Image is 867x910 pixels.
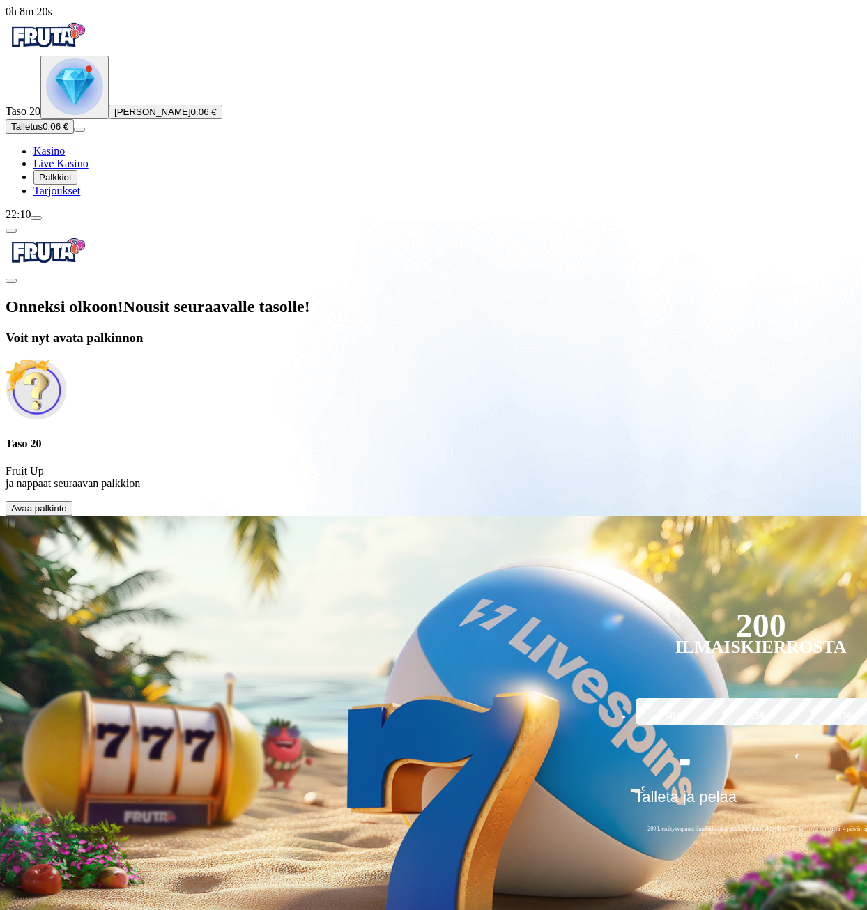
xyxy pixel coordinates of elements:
[33,185,80,196] a: gift-inverted iconTarjoukset
[720,696,802,737] label: 150 €
[6,6,52,17] span: user session time
[31,216,42,220] button: menu
[191,107,217,117] span: 0.06 €
[33,157,89,169] span: Live Kasino
[6,208,31,220] span: 22:10
[634,788,737,816] span: Talleta ja pelaa
[6,438,861,450] h4: Taso 20
[6,465,861,490] p: Fruit Up ja nappaat seuraavan palkkion
[11,121,43,132] span: Talletus
[641,784,645,792] span: €
[736,617,786,634] div: 200
[40,56,109,119] button: level unlocked
[33,145,65,157] span: Kasino
[39,172,72,183] span: Palkkiot
[33,170,77,185] button: reward iconPalkkiot
[74,128,85,132] button: menu
[33,145,65,157] a: diamond iconKasino
[6,105,40,117] span: Taso 20
[675,639,847,656] div: Ilmaiskierrosta
[6,43,89,55] a: Fruta
[795,750,799,764] span: €
[6,298,123,316] span: Onneksi olkoon!
[6,501,72,516] button: Avaa palkinto
[109,105,222,119] button: [PERSON_NAME]0.06 €
[123,298,310,316] span: Nousit seuraavalle tasolle!
[46,58,103,115] img: level unlocked
[6,359,67,420] img: Unlock reward icon
[6,279,17,283] button: close
[11,503,67,514] span: Avaa palkinto
[43,121,68,132] span: 0.06 €
[6,259,89,270] a: Fruta
[6,229,17,233] button: chevron-left icon
[6,18,861,197] nav: Primary
[33,185,80,196] span: Tarjoukset
[6,330,861,346] h3: Voit nyt avata palkinnon
[632,696,714,737] label: 50 €
[6,233,89,268] img: Fruta
[6,18,89,53] img: Fruta
[6,119,74,134] button: Talletusplus icon0.06 €
[114,107,191,117] span: [PERSON_NAME]
[33,157,89,169] a: poker-chip iconLive Kasino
